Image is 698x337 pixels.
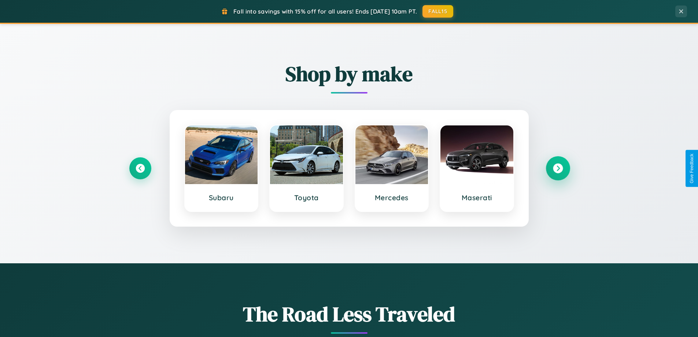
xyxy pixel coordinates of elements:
[363,193,421,202] h3: Mercedes
[233,8,417,15] span: Fall into savings with 15% off for all users! Ends [DATE] 10am PT.
[422,5,453,18] button: FALL15
[277,193,336,202] h3: Toyota
[129,300,569,328] h1: The Road Less Traveled
[129,60,569,88] h2: Shop by make
[689,154,694,183] div: Give Feedback
[192,193,251,202] h3: Subaru
[448,193,506,202] h3: Maserati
